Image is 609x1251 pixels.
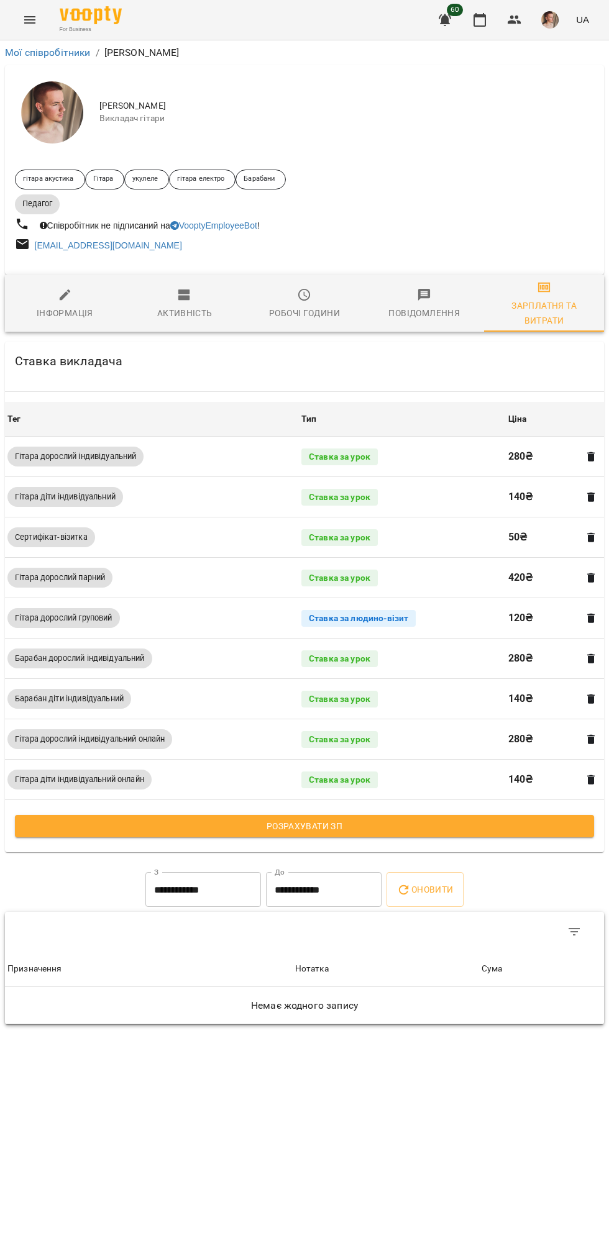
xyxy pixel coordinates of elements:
span: Гітара дорослий індивідуальний онлайн [7,734,172,745]
div: Ставка за урок [301,448,378,466]
div: Сума [482,962,503,976]
button: Розрахувати ЗП [15,815,594,837]
span: 60 [447,4,463,16]
div: Ставка за урок [301,570,378,587]
a: [EMAIL_ADDRESS][DOMAIN_NAME] [35,240,182,250]
p: 50 ₴ [508,530,574,545]
div: Робочі години [269,306,340,321]
p: 280 ₴ [508,449,574,464]
button: Видалити [583,651,599,667]
p: 140 ₴ [508,489,574,504]
div: Ставка за урок [301,691,378,708]
button: Оновити [387,872,463,907]
button: Видалити [583,772,599,788]
button: Видалити [583,732,599,748]
p: гітара електро [177,174,224,184]
button: Фільтр [559,917,589,947]
span: Гітара дорослий індивідуальний [7,451,144,462]
button: Видалити [583,489,599,506]
p: 120 ₴ [508,611,574,625]
span: Призначення [7,962,290,976]
p: [PERSON_NAME] [104,45,180,60]
div: Повідомлення [388,306,460,321]
span: Сертифікат-візитка [7,532,95,543]
span: Гітара діти індивідуальний онлайн [7,774,152,785]
p: 280 ₴ [508,732,574,747]
img: 17edbb4851ce2a096896b4682940a88a.jfif [541,11,559,29]
div: Sort [7,962,62,976]
p: 280 ₴ [508,651,574,666]
span: Розрахувати ЗП [25,819,584,834]
th: Ціна [506,402,604,437]
p: Гітара [93,174,114,184]
div: Нотатка [295,962,329,976]
div: Ставка за урок [301,650,378,668]
span: Нотатка [295,962,477,976]
div: Sort [482,962,503,976]
div: Інформація [37,306,93,321]
button: Menu [15,5,45,35]
span: Гітара діти індивідуальний [7,491,123,503]
a: Мої співробітники [5,47,91,58]
p: 140 ₴ [508,772,574,787]
h6: Немає жодного запису [7,997,602,1014]
span: For Business [60,25,122,34]
p: 140 ₴ [508,691,574,706]
button: Видалити [583,611,599,627]
span: Викладач гітари [99,112,594,125]
div: Table Toolbar [5,912,604,952]
span: [PERSON_NAME] [99,100,594,112]
li: / [96,45,99,60]
div: Активність [157,306,213,321]
p: Барабани [244,174,275,184]
span: Сума [482,962,602,976]
nav: breadcrumb [5,45,604,60]
div: Ставка за урок [301,731,378,748]
div: Sort [295,962,329,976]
button: Видалити [583,691,599,707]
span: Оновити [396,882,453,897]
span: UA [576,13,589,26]
span: Барабан дорослий індивідуальний [7,653,152,664]
button: UA [571,8,594,31]
th: Тег [5,402,299,437]
a: VooptyEmployeeBot [170,221,257,230]
div: Співробітник не підписаний на ! [37,217,262,234]
button: Видалити [583,570,599,586]
button: Видалити [583,449,599,465]
img: Михайло [21,81,83,143]
span: Гітара дорослий груповий [7,612,120,624]
div: Ставка за людино-візит [301,610,416,627]
div: Ставка за урок [301,529,378,547]
th: Тип [299,402,506,437]
div: Ставка за урок [301,771,378,789]
p: 420 ₴ [508,570,574,585]
h6: Ставка викладача [15,352,122,371]
span: Барабан діти індивідуальний [7,693,131,704]
img: Voopty Logo [60,6,122,24]
div: Призначення [7,962,62,976]
div: Зарплатня та Витрати [492,298,597,328]
span: Педагог [15,198,60,209]
p: укулеле [132,174,158,184]
span: Гітара дорослий парний [7,572,112,583]
div: Ставка за урок [301,489,378,506]
button: Видалити [583,530,599,546]
p: гітара акустика [23,174,74,184]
